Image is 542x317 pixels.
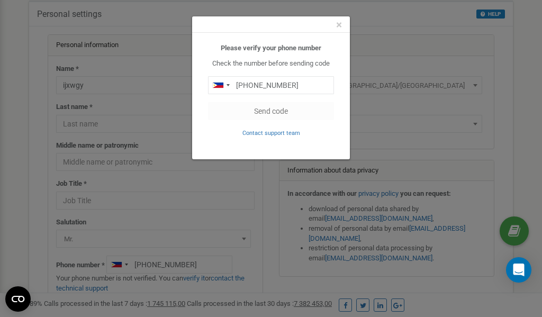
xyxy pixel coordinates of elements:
button: Close [336,20,342,31]
a: Contact support team [242,129,300,137]
input: 0905 123 4567 [208,76,334,94]
b: Please verify your phone number [221,44,321,52]
p: Check the number before sending code [208,59,334,69]
span: × [336,19,342,31]
small: Contact support team [242,130,300,137]
button: Send code [208,102,334,120]
div: Open Intercom Messenger [506,257,531,283]
button: Open CMP widget [5,286,31,312]
div: Telephone country code [209,77,233,94]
